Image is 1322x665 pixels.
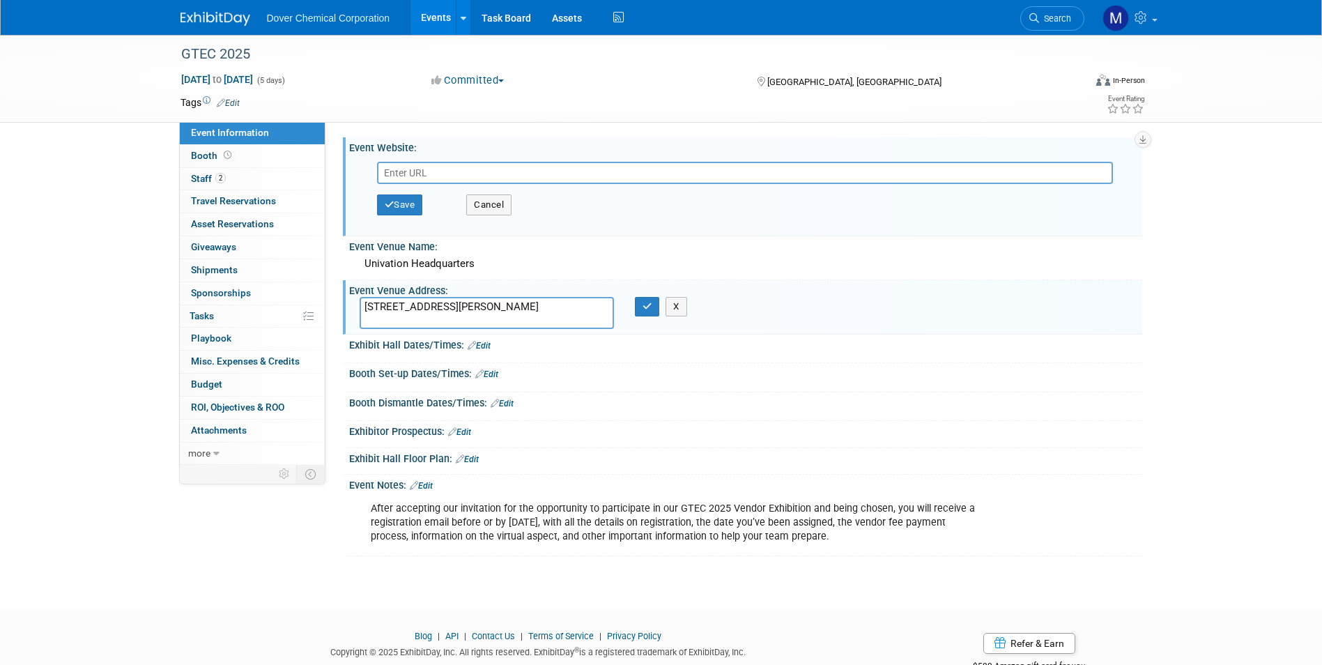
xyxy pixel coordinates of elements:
[176,42,1063,67] div: GTEC 2025
[767,77,941,87] span: [GEOGRAPHIC_DATA], [GEOGRAPHIC_DATA]
[191,218,274,229] span: Asset Reservations
[180,190,325,213] a: Travel Reservations
[191,379,222,390] span: Budget
[475,369,498,379] a: Edit
[191,127,269,138] span: Event Information
[410,481,433,491] a: Edit
[596,631,605,641] span: |
[349,137,1142,155] div: Event Website:
[180,420,325,442] a: Attachments
[466,194,512,215] button: Cancel
[256,76,285,85] span: (5 days)
[349,448,1142,466] div: Exhibit Hall Floor Plan:
[191,241,236,252] span: Giveaways
[191,425,247,436] span: Attachments
[180,12,250,26] img: ExhibitDay
[180,443,325,465] a: more
[415,631,432,641] a: Blog
[983,633,1075,654] a: Refer & Earn
[180,259,325,282] a: Shipments
[296,465,325,483] td: Toggle Event Tabs
[1107,95,1144,102] div: Event Rating
[191,195,276,206] span: Travel Reservations
[180,145,325,167] a: Booth
[349,363,1142,381] div: Booth Set-up Dates/Times:
[267,13,390,24] span: Dover Chemical Corporation
[180,122,325,144] a: Event Information
[180,643,897,659] div: Copyright © 2025 ExhibitDay, Inc. All rights reserved. ExhibitDay is a registered trademark of Ex...
[191,356,300,367] span: Misc. Expenses & Credits
[191,332,231,344] span: Playbook
[360,253,1132,275] div: Univation Headquarters
[528,631,594,641] a: Terms of Service
[191,173,226,184] span: Staff
[361,495,989,551] div: After accepting our invitation for the opportunity to participate in our GTEC 2025 Vendor Exhibit...
[349,475,1142,493] div: Event Notes:
[180,73,254,86] span: [DATE] [DATE]
[188,448,210,459] span: more
[349,280,1142,298] div: Event Venue Address:
[434,631,443,641] span: |
[349,392,1142,411] div: Booth Dismantle Dates/Times:
[1096,75,1110,86] img: Format-Inperson.png
[180,305,325,328] a: Tasks
[377,194,423,215] button: Save
[1039,13,1071,24] span: Search
[191,264,238,275] span: Shipments
[472,631,515,641] a: Contact Us
[1102,5,1129,31] img: Matt Fender
[1002,72,1146,93] div: Event Format
[468,341,491,351] a: Edit
[377,162,1113,184] input: Enter URL
[191,402,284,413] span: ROI, Objectives & ROO
[191,150,234,161] span: Booth
[666,297,687,316] button: X
[180,168,325,190] a: Staff2
[191,287,251,298] span: Sponsorships
[180,236,325,259] a: Giveaways
[180,328,325,350] a: Playbook
[180,95,240,109] td: Tags
[461,631,470,641] span: |
[1020,6,1084,31] a: Search
[210,74,224,85] span: to
[607,631,661,641] a: Privacy Policy
[215,173,226,183] span: 2
[180,282,325,305] a: Sponsorships
[180,213,325,236] a: Asset Reservations
[517,631,526,641] span: |
[456,454,479,464] a: Edit
[426,73,509,88] button: Committed
[180,374,325,396] a: Budget
[180,351,325,373] a: Misc. Expenses & Credits
[272,465,297,483] td: Personalize Event Tab Strip
[349,236,1142,254] div: Event Venue Name:
[349,335,1142,353] div: Exhibit Hall Dates/Times:
[190,310,214,321] span: Tasks
[180,397,325,419] a: ROI, Objectives & ROO
[221,150,234,160] span: Booth not reserved yet
[217,98,240,108] a: Edit
[574,646,579,654] sup: ®
[491,399,514,408] a: Edit
[448,427,471,437] a: Edit
[1112,75,1145,86] div: In-Person
[349,421,1142,439] div: Exhibitor Prospectus:
[445,631,459,641] a: API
